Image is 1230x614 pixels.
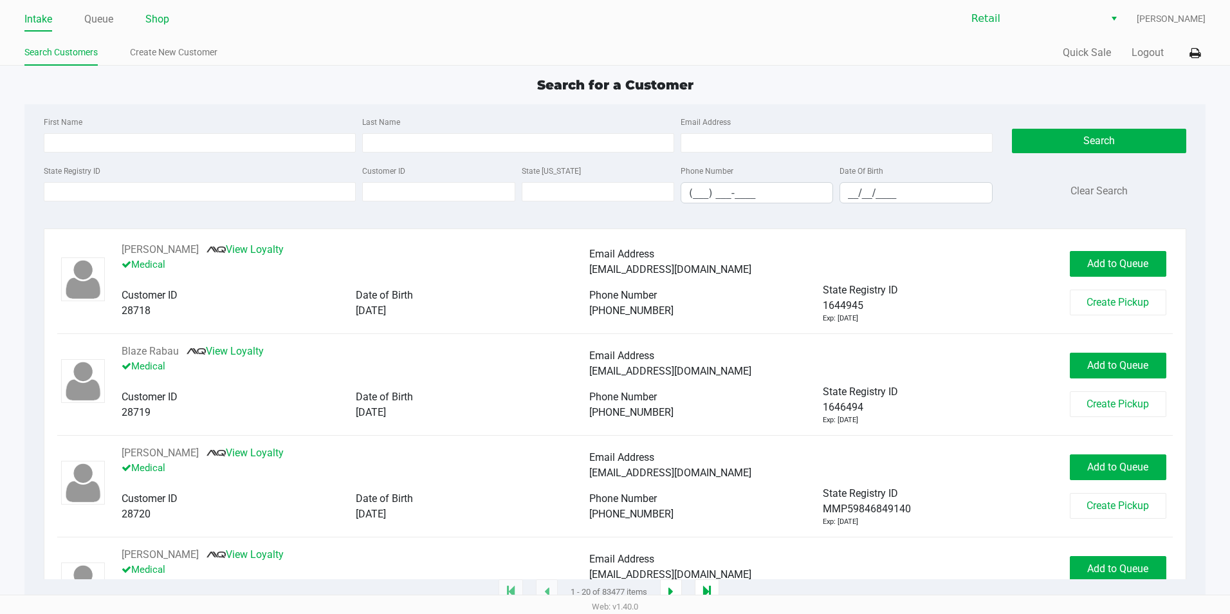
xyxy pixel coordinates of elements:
[1070,556,1166,582] button: Add to Queue
[522,165,581,177] label: State [US_STATE]
[589,248,654,260] span: Email Address
[84,10,113,28] a: Queue
[823,298,863,313] span: 1644945
[1087,563,1148,575] span: Add to Queue
[840,165,883,177] label: Date Of Birth
[589,349,654,362] span: Email Address
[589,467,751,479] span: [EMAIL_ADDRESS][DOMAIN_NAME]
[589,391,657,403] span: Phone Number
[1087,398,1149,410] span: Create Pickup
[122,289,178,301] span: Customer ID
[122,304,151,317] span: 28718
[356,406,386,418] span: [DATE]
[823,284,898,296] span: State Registry ID
[840,182,992,203] kendo-maskedtextbox: Format: MM/DD/YYYY
[592,602,638,611] span: Web: v1.40.0
[122,242,199,257] button: See customer info
[681,165,733,177] label: Phone Number
[207,243,284,256] a: View Loyalty
[362,116,400,128] label: Last Name
[589,289,657,301] span: Phone Number
[130,44,217,60] a: Create New Customer
[589,508,674,520] span: [PHONE_NUMBER]
[589,492,657,505] span: Phone Number
[122,563,589,577] p: Medical
[44,165,100,177] label: State Registry ID
[122,445,199,461] button: See customer info
[589,365,751,377] span: [EMAIL_ADDRESS][DOMAIN_NAME]
[536,579,558,605] app-submit-button: Previous
[1070,183,1128,199] button: Clear Search
[589,263,751,275] span: [EMAIL_ADDRESS][DOMAIN_NAME]
[1070,454,1166,480] button: Add to Queue
[589,553,654,565] span: Email Address
[823,415,858,426] div: Exp: [DATE]
[499,579,523,605] app-submit-button: Move to first page
[1070,391,1166,417] button: Create Pickup
[823,386,898,398] span: State Registry ID
[1105,7,1123,30] button: Select
[356,492,413,505] span: Date of Birth
[122,406,151,418] span: 28719
[1070,251,1166,277] button: Add to Queue
[1070,290,1166,315] button: Create Pickup
[207,548,284,561] a: View Loyalty
[1063,45,1111,60] button: Quick Sale
[24,44,98,60] a: Search Customers
[1070,493,1166,519] button: Create Pickup
[145,10,169,28] a: Shop
[122,547,199,563] button: See customer info
[122,391,178,403] span: Customer ID
[356,304,386,317] span: [DATE]
[537,77,693,93] span: Search for a Customer
[356,508,386,520] span: [DATE]
[823,400,863,415] span: 1646494
[122,461,589,476] p: Medical
[1132,45,1164,60] button: Logout
[356,289,413,301] span: Date of Birth
[971,11,1097,26] span: Retail
[122,257,589,272] p: Medical
[1070,353,1166,378] button: Add to Queue
[823,517,858,528] div: Exp: [DATE]
[1087,257,1148,270] span: Add to Queue
[207,447,284,459] a: View Loyalty
[589,568,751,581] span: [EMAIL_ADDRESS][DOMAIN_NAME]
[1012,129,1186,153] button: Search
[122,492,178,505] span: Customer ID
[695,579,719,605] app-submit-button: Move to last page
[1137,12,1206,26] span: [PERSON_NAME]
[44,116,82,128] label: First Name
[356,391,413,403] span: Date of Birth
[589,304,674,317] span: [PHONE_NUMBER]
[187,345,264,357] a: View Loyalty
[823,487,898,499] span: State Registry ID
[589,451,654,463] span: Email Address
[1087,296,1149,308] span: Create Pickup
[362,165,405,177] label: Customer ID
[122,344,179,359] button: See customer info
[122,359,589,374] p: Medical
[589,406,674,418] span: [PHONE_NUMBER]
[681,183,832,203] input: Format: (999) 999-9999
[660,579,682,605] app-submit-button: Next
[1087,499,1149,512] span: Create Pickup
[1087,359,1148,371] span: Add to Queue
[840,183,991,203] input: Format: MM/DD/YYYY
[1087,461,1148,473] span: Add to Queue
[823,501,911,517] span: MMP59846849140
[122,508,151,520] span: 28720
[681,116,731,128] label: Email Address
[24,10,52,28] a: Intake
[681,182,833,203] kendo-maskedtextbox: Format: (999) 999-9999
[571,586,647,599] span: 1 - 20 of 83477 items
[823,313,858,324] div: Exp: [DATE]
